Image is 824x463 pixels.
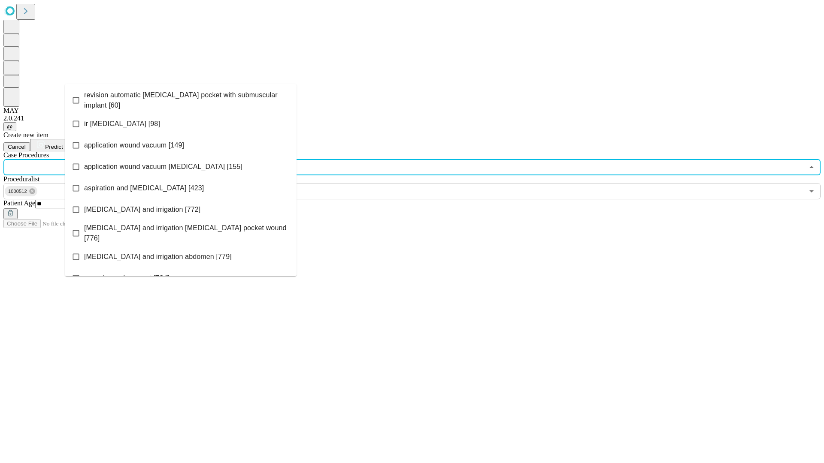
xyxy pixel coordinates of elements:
[84,140,184,150] span: application wound vacuum [149]
[3,199,35,207] span: Patient Age
[84,183,204,193] span: aspiration and [MEDICAL_DATA] [423]
[3,131,48,138] span: Create new item
[84,119,160,129] span: ir [MEDICAL_DATA] [98]
[806,161,818,173] button: Close
[3,175,39,183] span: Proceduralist
[5,186,37,196] div: 1000512
[3,114,821,122] div: 2.0.241
[45,144,63,150] span: Predict
[3,151,49,159] span: Scheduled Procedure
[3,107,821,114] div: MAY
[8,144,26,150] span: Cancel
[84,252,232,262] span: [MEDICAL_DATA] and irrigation abdomen [779]
[84,90,290,111] span: revision automatic [MEDICAL_DATA] pocket with submuscular implant [60]
[3,122,16,131] button: @
[30,139,70,151] button: Predict
[84,162,242,172] span: application wound vacuum [MEDICAL_DATA] [155]
[84,223,290,244] span: [MEDICAL_DATA] and irrigation [MEDICAL_DATA] pocket wound [776]
[806,185,818,197] button: Open
[84,204,200,215] span: [MEDICAL_DATA] and irrigation [772]
[84,273,170,283] span: wound vac placement [784]
[3,142,30,151] button: Cancel
[5,186,30,196] span: 1000512
[7,123,13,130] span: @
